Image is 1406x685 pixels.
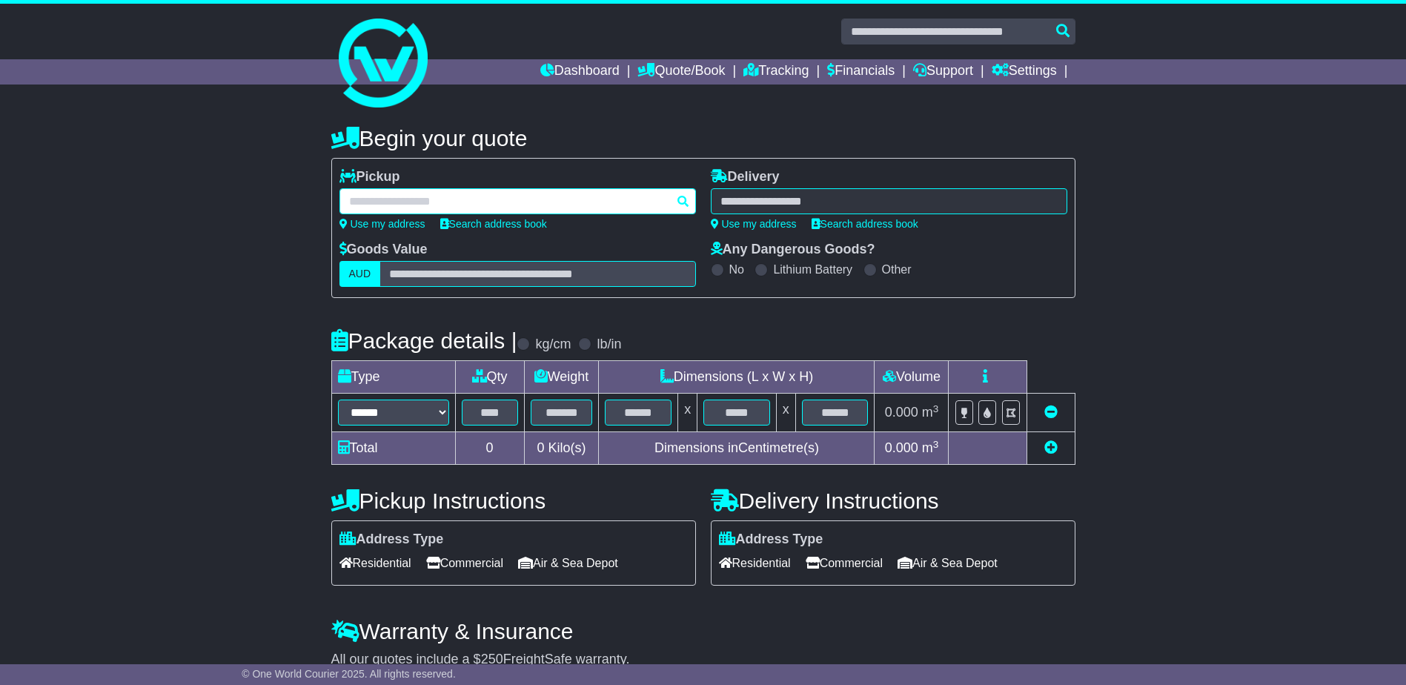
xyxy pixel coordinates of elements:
[599,432,875,465] td: Dimensions in Centimetre(s)
[1044,405,1058,420] a: Remove this item
[913,59,973,85] a: Support
[885,405,918,420] span: 0.000
[1044,440,1058,455] a: Add new item
[933,403,939,414] sup: 3
[540,59,620,85] a: Dashboard
[339,242,428,258] label: Goods Value
[535,337,571,353] label: kg/cm
[729,262,744,277] label: No
[827,59,895,85] a: Financials
[339,532,444,548] label: Address Type
[776,394,795,432] td: x
[331,126,1075,150] h4: Begin your quote
[885,440,918,455] span: 0.000
[719,532,823,548] label: Address Type
[331,361,455,394] td: Type
[898,552,998,575] span: Air & Sea Depot
[331,652,1075,668] div: All our quotes include a $ FreightSafe warranty.
[719,552,791,575] span: Residential
[331,489,696,513] h4: Pickup Instructions
[426,552,503,575] span: Commercial
[339,169,400,185] label: Pickup
[339,188,696,214] typeahead: Please provide city
[440,218,547,230] a: Search address book
[806,552,883,575] span: Commercial
[922,440,939,455] span: m
[331,432,455,465] td: Total
[481,652,503,666] span: 250
[339,552,411,575] span: Residential
[992,59,1057,85] a: Settings
[518,552,618,575] span: Air & Sea Depot
[331,619,1075,643] h4: Warranty & Insurance
[711,242,875,258] label: Any Dangerous Goods?
[711,489,1075,513] h4: Delivery Instructions
[599,361,875,394] td: Dimensions (L x W x H)
[933,439,939,450] sup: 3
[331,328,517,353] h4: Package details |
[524,432,599,465] td: Kilo(s)
[743,59,809,85] a: Tracking
[637,59,725,85] a: Quote/Book
[711,169,780,185] label: Delivery
[678,394,697,432] td: x
[537,440,544,455] span: 0
[524,361,599,394] td: Weight
[773,262,852,277] label: Lithium Battery
[711,218,797,230] a: Use my address
[882,262,912,277] label: Other
[812,218,918,230] a: Search address book
[339,261,381,287] label: AUD
[597,337,621,353] label: lb/in
[455,432,524,465] td: 0
[242,668,456,680] span: © One World Courier 2025. All rights reserved.
[922,405,939,420] span: m
[339,218,425,230] a: Use my address
[875,361,949,394] td: Volume
[455,361,524,394] td: Qty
